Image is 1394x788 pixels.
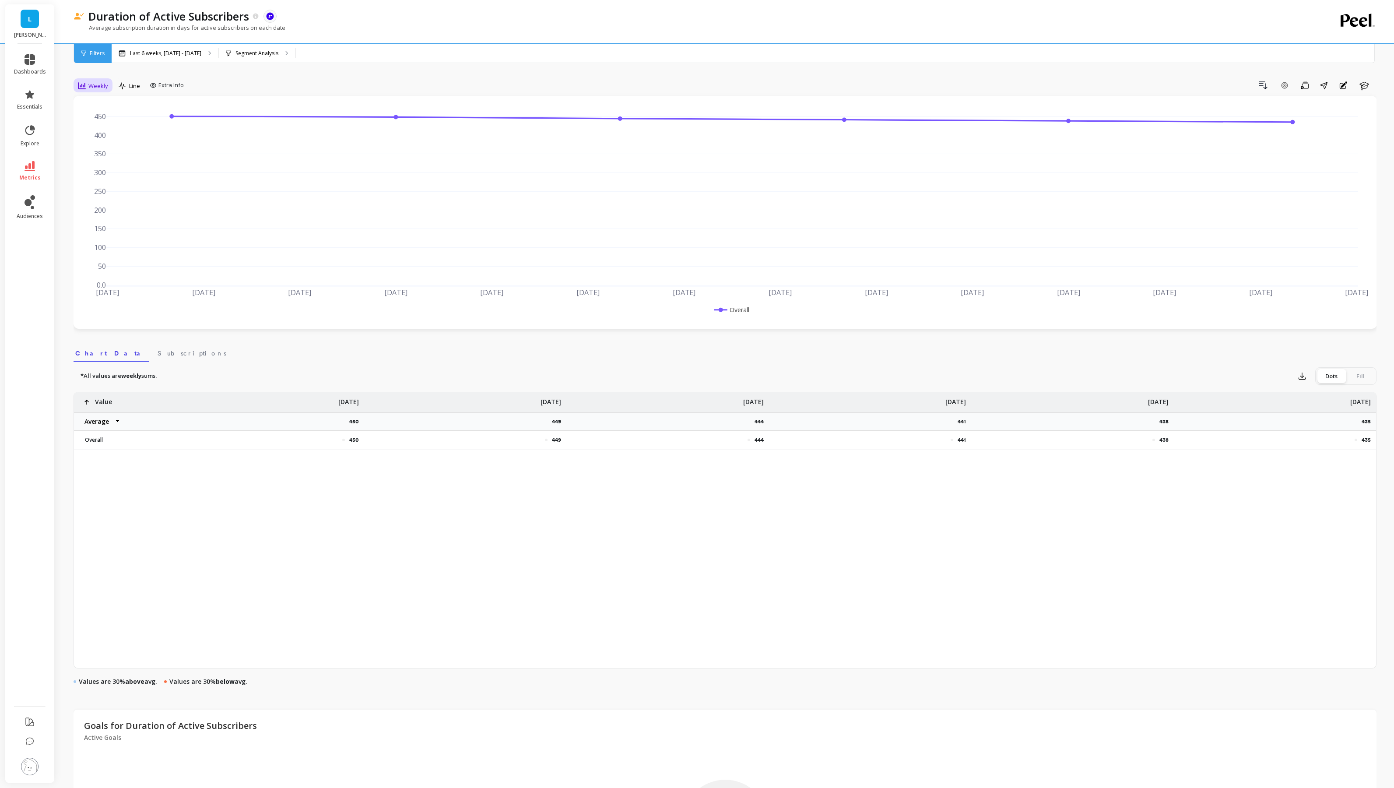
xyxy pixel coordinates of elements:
nav: Tabs [74,342,1376,362]
p: 450 [349,418,364,425]
p: [DATE] [1148,392,1169,406]
p: Last 6 weeks, [DATE] - [DATE] [130,50,201,57]
p: Active Goals [84,734,257,742]
p: LUCY [14,32,46,39]
p: [DATE] [338,392,359,406]
p: [DATE] [1350,392,1371,406]
span: Filters [90,50,105,57]
div: Fill [1346,369,1375,383]
p: Segment Analysis [235,50,278,57]
p: Overall [80,436,156,443]
p: Average subscription duration in days for active subscribers on each date [74,24,285,32]
span: audiences [17,213,43,220]
span: essentials [17,103,42,110]
strong: weekly [121,372,141,380]
span: Line [129,82,140,90]
p: 450 [349,436,359,443]
img: api.recharge.svg [266,12,274,20]
p: 449 [552,436,561,443]
strong: below [216,677,235,686]
p: 438 [1159,418,1174,425]
p: 449 [552,418,566,425]
span: metrics [19,174,41,181]
span: Weekly [88,82,108,90]
p: Values are 30% avg. [79,677,157,686]
span: Subscriptions [158,349,226,358]
p: 441 [958,436,966,443]
span: Extra Info [158,81,184,90]
strong: above [125,677,144,686]
img: header icon [74,13,84,20]
p: 444 [755,418,769,425]
p: 441 [958,418,971,425]
p: 438 [1159,436,1169,443]
p: Values are 30% avg. [169,677,247,686]
span: Chart Data [75,349,147,358]
p: [DATE] [945,392,966,406]
div: Dots [1317,369,1346,383]
img: profile picture [21,758,39,775]
p: [DATE] [541,392,561,406]
p: 435 [1362,436,1371,443]
p: 444 [755,436,764,443]
p: *All values are sums. [81,372,157,380]
span: dashboards [14,68,46,75]
span: L [28,14,32,24]
p: Value [95,392,112,406]
p: Goals for Duration of Active Subscribers [84,718,257,734]
p: 435 [1362,418,1376,425]
span: explore [21,140,39,147]
p: [DATE] [743,392,764,406]
p: Duration of Active Subscribers [88,9,249,24]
